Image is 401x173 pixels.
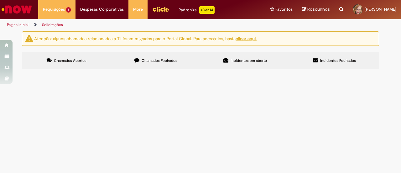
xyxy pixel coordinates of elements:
[1,3,33,16] img: ServiceNow
[365,7,396,12] span: [PERSON_NAME]
[34,35,257,41] ng-bind-html: Atenção: alguns chamados relacionados a T.I foram migrados para o Portal Global. Para acessá-los,...
[43,6,65,13] span: Requisições
[320,58,356,63] span: Incidentes Fechados
[54,58,86,63] span: Chamados Abertos
[199,6,215,14] p: +GenAi
[302,7,330,13] a: Rascunhos
[5,19,263,31] ul: Trilhas de página
[133,6,143,13] span: More
[142,58,177,63] span: Chamados Fechados
[152,4,169,14] img: click_logo_yellow_360x200.png
[7,22,29,27] a: Página inicial
[80,6,124,13] span: Despesas Corporativas
[236,35,257,41] a: clicar aqui.
[42,22,63,27] a: Solicitações
[275,6,293,13] span: Favoritos
[231,58,267,63] span: Incidentes em aberto
[307,6,330,12] span: Rascunhos
[66,7,71,13] span: 1
[179,6,215,14] div: Padroniza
